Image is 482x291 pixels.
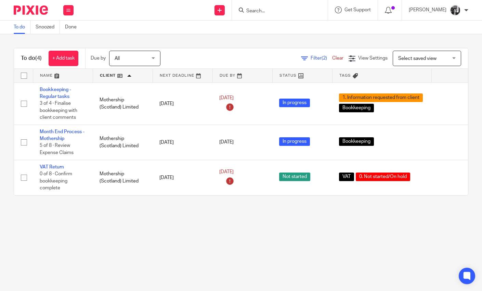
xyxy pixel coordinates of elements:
a: Clear [332,56,343,61]
a: + Add task [49,51,78,66]
span: All [115,56,120,61]
p: [PERSON_NAME] [409,7,446,13]
span: Not started [279,173,310,181]
span: 0 of 8 · Confirm bookkeeping complete [40,172,72,190]
a: Done [65,21,82,34]
td: [DATE] [153,83,212,125]
span: In progress [279,99,310,107]
span: Filter [311,56,332,61]
p: Due by [91,55,106,62]
span: [DATE] [219,170,234,175]
span: Bookkeeping [339,137,374,146]
span: View Settings [358,56,388,61]
span: 3 of 4 · Finalise bookkeeping with client comments [40,101,77,120]
h1: To do [21,55,42,62]
span: (4) [35,55,42,61]
a: Month End Process - Mothership [40,129,84,141]
img: Pixie [14,5,48,15]
span: Tags [339,74,351,77]
span: [DATE] [219,140,234,145]
a: To do [14,21,30,34]
span: VAT [339,173,354,181]
img: IMG_7103.jpg [450,5,461,16]
td: Mothership (Scotland) Limited [93,125,153,160]
span: 5 of 8 · Review Expense Claims [40,143,74,155]
span: 1. Information requested from client [339,93,423,102]
span: Bookkeeping [339,104,374,112]
td: Mothership (Scotland) Limited [93,83,153,125]
span: 0. Not started/On hold [356,173,410,181]
a: Snoozed [36,21,60,34]
td: [DATE] [153,125,212,160]
a: VAT Return [40,165,64,169]
span: In progress [279,137,310,146]
span: Select saved view [398,56,437,61]
input: Search [246,8,307,14]
a: Bookkeeping - Regular tasks [40,87,71,99]
td: Mothership (Scotland) Limited [93,160,153,195]
span: (2) [322,56,327,61]
span: Get Support [344,8,371,12]
span: [DATE] [219,96,234,101]
td: [DATE] [153,160,212,195]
